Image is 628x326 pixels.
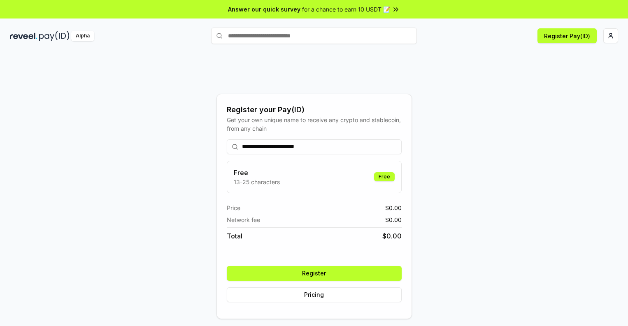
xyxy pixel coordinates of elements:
[385,215,402,224] span: $ 0.00
[302,5,390,14] span: for a chance to earn 10 USDT 📝
[227,266,402,281] button: Register
[227,104,402,116] div: Register your Pay(ID)
[71,31,94,41] div: Alpha
[227,231,242,241] span: Total
[227,116,402,133] div: Get your own unique name to receive any crypto and stablecoin, from any chain
[374,172,395,181] div: Free
[227,215,260,224] span: Network fee
[234,178,280,186] p: 13-25 characters
[227,287,402,302] button: Pricing
[227,203,240,212] span: Price
[234,168,280,178] h3: Free
[10,31,37,41] img: reveel_dark
[228,5,300,14] span: Answer our quick survey
[39,31,70,41] img: pay_id
[385,203,402,212] span: $ 0.00
[537,28,597,43] button: Register Pay(ID)
[382,231,402,241] span: $ 0.00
